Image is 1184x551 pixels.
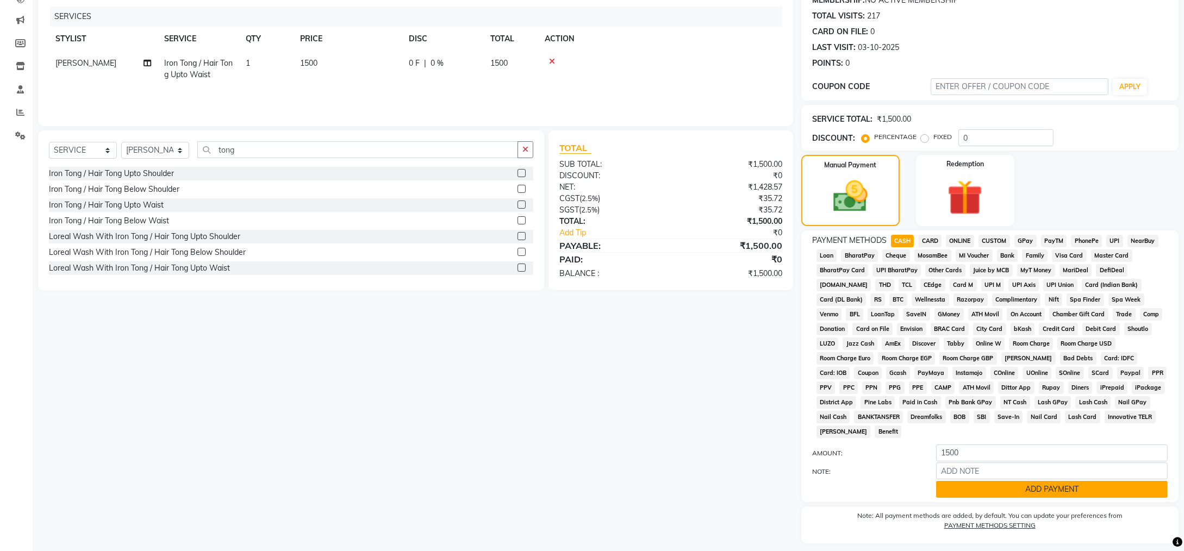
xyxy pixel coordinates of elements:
span: Juice by MCB [970,264,1013,277]
span: 1 [246,58,250,68]
span: Card on File [852,323,893,335]
div: ₹1,500.00 [671,159,790,170]
div: ₹1,500.00 [671,268,790,279]
span: Online W [973,337,1005,350]
span: 0 % [431,58,444,69]
span: GMoney [934,308,964,321]
span: DefiDeal [1096,264,1127,277]
label: Note: All payment methods are added, by default. You can update your preferences from [812,511,1168,535]
th: SERVICE [158,27,239,51]
span: RS [870,293,885,306]
span: UPI [1106,235,1123,247]
span: BOB [950,411,969,423]
span: Nail Card [1027,411,1061,423]
input: AMOUNT [936,444,1168,461]
label: PAYMENT METHODS SETTING [944,521,1036,530]
div: 0 [870,26,875,37]
div: ₹35.72 [671,193,790,204]
th: DISC [402,27,484,51]
div: PAYABLE: [551,239,671,252]
span: THD [875,279,894,291]
div: NET: [551,181,671,193]
th: STYLIST [49,27,158,51]
span: BRAC Card [931,323,969,335]
span: [DOMAIN_NAME] [817,279,871,291]
span: | [424,58,426,69]
span: Gcash [886,367,910,379]
span: PPR [1148,367,1167,379]
span: ATH Movil [968,308,1003,321]
span: 1500 [300,58,317,68]
span: iPrepaid [1096,381,1127,394]
span: NearBuy [1127,235,1158,247]
div: Loreal Wash With Iron Tong / Hair Tong Upto Shoulder [49,231,240,242]
span: PPN [862,381,881,394]
span: 2.5% [582,194,598,203]
span: Debit Card [1082,323,1120,335]
span: Lash Card [1065,411,1100,423]
span: LoanTap [868,308,899,321]
div: Iron Tong / Hair Tong Upto Waist [49,199,164,211]
span: Lash GPay [1035,396,1071,409]
span: BharatPay Card [817,264,869,277]
span: Trade [1113,308,1136,321]
span: Paypal [1117,367,1144,379]
span: PPE [909,381,927,394]
img: _cash.svg [822,177,878,216]
div: Loreal Wash With Iron Tong / Hair Tong Below Shoulder [49,247,246,258]
span: LUZO [817,337,839,350]
span: Tabby [944,337,968,350]
span: Visa Card [1052,249,1087,262]
label: PERCENTAGE [874,132,917,142]
div: ( ) [551,193,671,204]
span: Iron Tong / Hair Tong Upto Waist [164,58,233,79]
span: CUSTOM [979,235,1010,247]
div: DISCOUNT: [812,133,855,144]
div: SERVICE TOTAL: [812,114,873,125]
span: Room Charge USD [1057,337,1116,350]
span: Nail Cash [817,411,850,423]
div: ₹0 [671,253,790,266]
div: 217 [867,10,880,22]
span: [PERSON_NAME] [55,58,116,68]
span: SBI [974,411,990,423]
span: Card: IDFC [1101,352,1138,365]
span: Spa Week [1108,293,1144,306]
a: Add Tip [551,227,691,239]
span: Pnb Bank GPay [945,396,996,409]
span: MI Voucher [956,249,993,262]
input: ADD NOTE [936,462,1168,479]
div: SERVICES [50,7,790,27]
th: QTY [239,27,294,51]
span: ATH Movil [959,381,994,394]
span: Loan [817,249,837,262]
span: SGST [559,205,579,215]
input: ENTER OFFER / COUPON CODE [931,78,1108,95]
div: BALANCE : [551,268,671,279]
div: ₹1,500.00 [671,239,790,252]
label: FIXED [933,132,952,142]
span: MyT Money [1017,264,1055,277]
div: DISCOUNT: [551,170,671,181]
th: ACTION [538,27,782,51]
div: TOTAL: [551,216,671,227]
span: 1500 [490,58,508,68]
label: Redemption [946,159,984,169]
span: CEdge [920,279,945,291]
img: _gift.svg [936,176,994,220]
span: District App [817,396,857,409]
span: Jazz Cash [843,337,877,350]
span: Shoutlo [1124,323,1152,335]
div: ₹1,428.57 [671,181,790,193]
span: [PERSON_NAME] [1001,352,1056,365]
span: Card (DL Bank) [817,293,867,306]
span: SOnline [1056,367,1084,379]
span: Card M [950,279,977,291]
span: PayTM [1041,235,1067,247]
span: Family [1022,249,1048,262]
div: Iron Tong / Hair Tong Below Waist [49,215,169,227]
span: Cheque [882,249,910,262]
span: UPI M [981,279,1005,291]
span: Credit Card [1039,323,1078,335]
span: Save-In [994,411,1023,423]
